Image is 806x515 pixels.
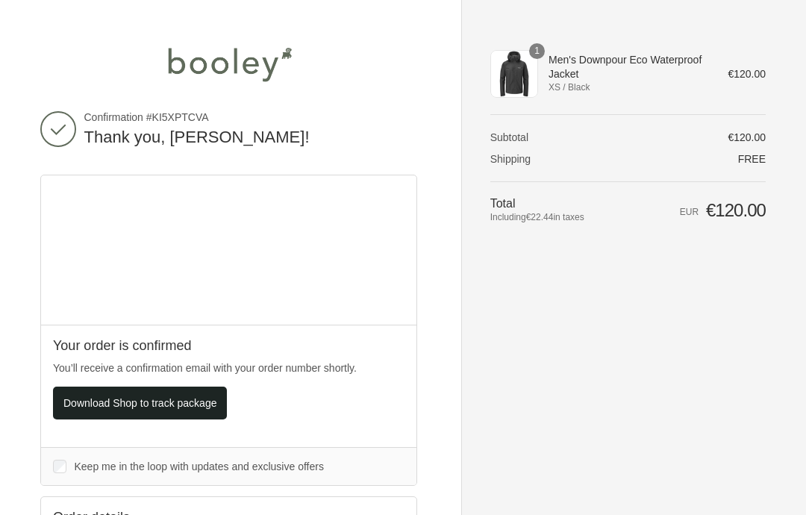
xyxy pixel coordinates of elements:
[706,200,766,220] span: €120.00
[84,127,418,149] h2: Thank you, [PERSON_NAME]!
[728,68,766,80] span: €120.00
[728,131,766,143] span: €120.00
[680,207,699,217] span: EUR
[41,175,417,325] iframe: Google map displaying pin point of shipping address: Ballinasloe, Galway
[490,197,516,210] span: Total
[529,43,545,59] span: 1
[490,153,531,165] span: Shipping
[526,212,554,222] span: €22.44
[63,397,216,409] span: Download Shop to track package
[738,153,766,165] span: Free
[84,110,418,124] span: Confirmation #KI5XPTCVA
[161,42,297,87] img: Booley
[490,50,538,98] img: Men's Downpour Eco Waterproof Jacket - XS / Black
[490,131,623,144] th: Subtotal
[53,337,404,355] h2: Your order is confirmed
[490,210,623,224] span: Including in taxes
[53,360,404,376] p: You’ll receive a confirmation email with your order number shortly.
[75,461,324,472] span: Keep me in the loop with updates and exclusive offers
[549,81,707,94] span: XS / Black
[549,53,707,80] span: Men's Downpour Eco Waterproof Jacket
[53,387,227,419] button: Download Shop to track package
